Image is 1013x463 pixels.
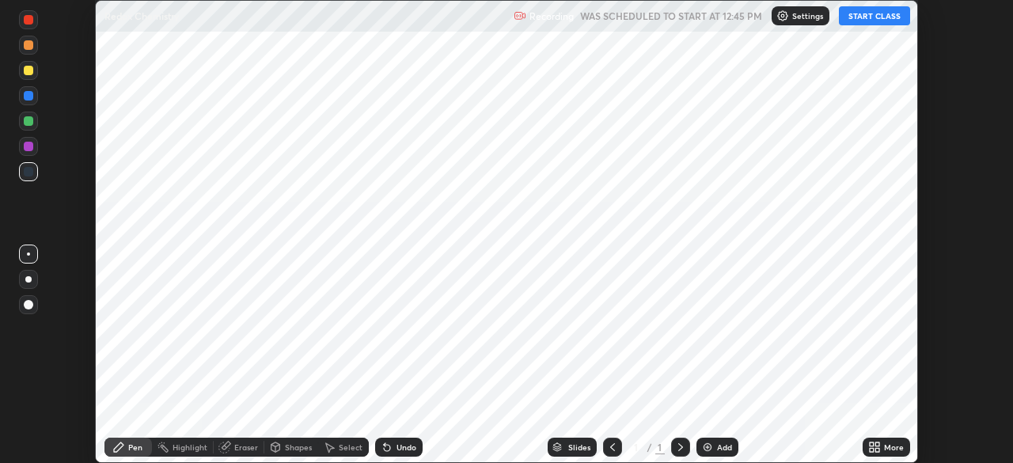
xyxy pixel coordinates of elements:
p: Settings [792,12,823,20]
img: recording.375f2c34.svg [514,9,526,22]
div: Eraser [234,443,258,451]
p: Recording [529,10,574,22]
div: Add [717,443,732,451]
div: More [884,443,904,451]
div: Pen [128,443,142,451]
img: class-settings-icons [776,9,789,22]
div: 1 [628,442,644,452]
div: Highlight [173,443,207,451]
img: add-slide-button [701,441,714,454]
div: 1 [655,440,665,454]
div: / [647,442,652,452]
div: Slides [568,443,590,451]
div: Shapes [285,443,312,451]
p: Redox Chemistry [104,9,179,22]
button: START CLASS [839,6,910,25]
div: Undo [396,443,416,451]
div: Select [339,443,362,451]
h5: WAS SCHEDULED TO START AT 12:45 PM [580,9,762,23]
